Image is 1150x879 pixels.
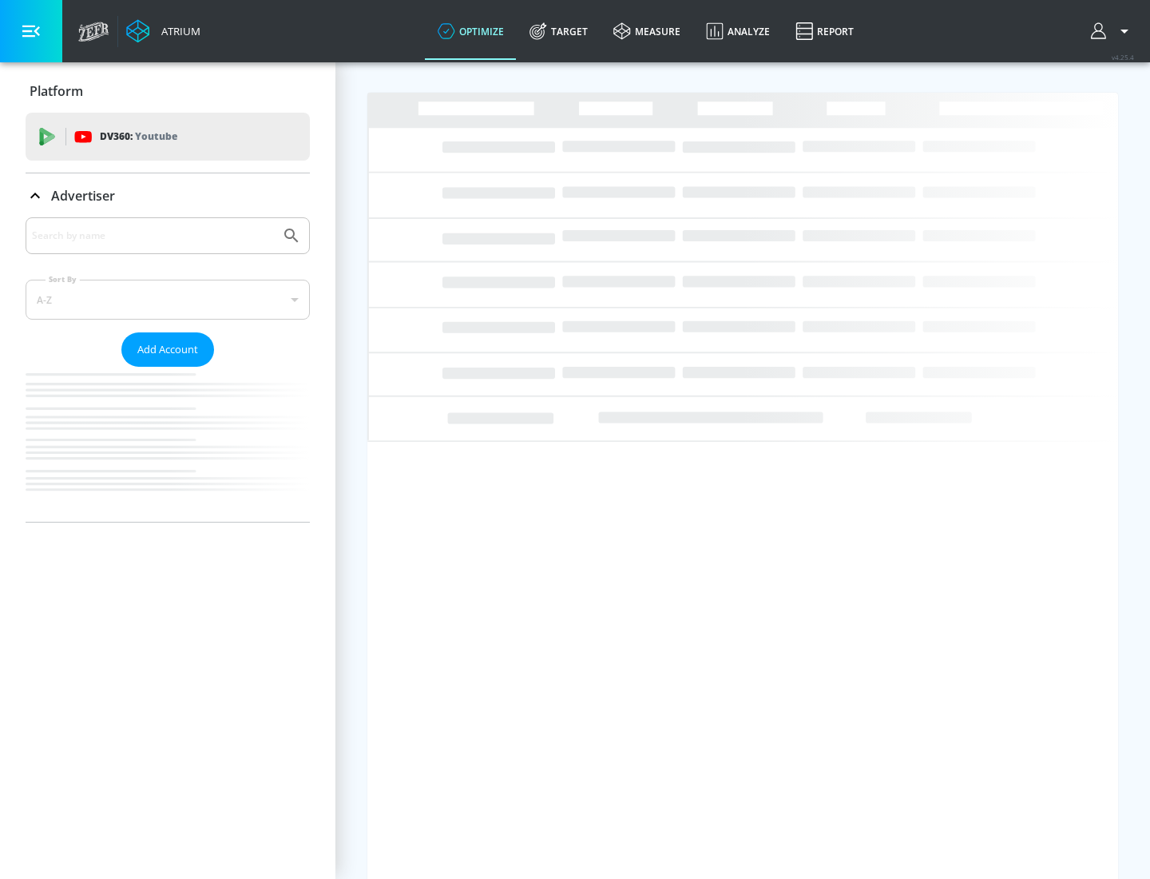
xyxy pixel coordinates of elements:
[783,2,866,60] a: Report
[30,82,83,100] p: Platform
[693,2,783,60] a: Analyze
[121,332,214,367] button: Add Account
[100,128,177,145] p: DV360:
[155,24,200,38] div: Atrium
[135,128,177,145] p: Youtube
[51,187,115,205] p: Advertiser
[46,274,80,284] label: Sort By
[425,2,517,60] a: optimize
[26,217,310,522] div: Advertiser
[26,113,310,161] div: DV360: Youtube
[126,19,200,43] a: Atrium
[32,225,274,246] input: Search by name
[26,173,310,218] div: Advertiser
[26,69,310,113] div: Platform
[517,2,601,60] a: Target
[601,2,693,60] a: measure
[1112,53,1134,62] span: v 4.25.4
[26,367,310,522] nav: list of Advertiser
[26,280,310,320] div: A-Z
[137,340,198,359] span: Add Account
